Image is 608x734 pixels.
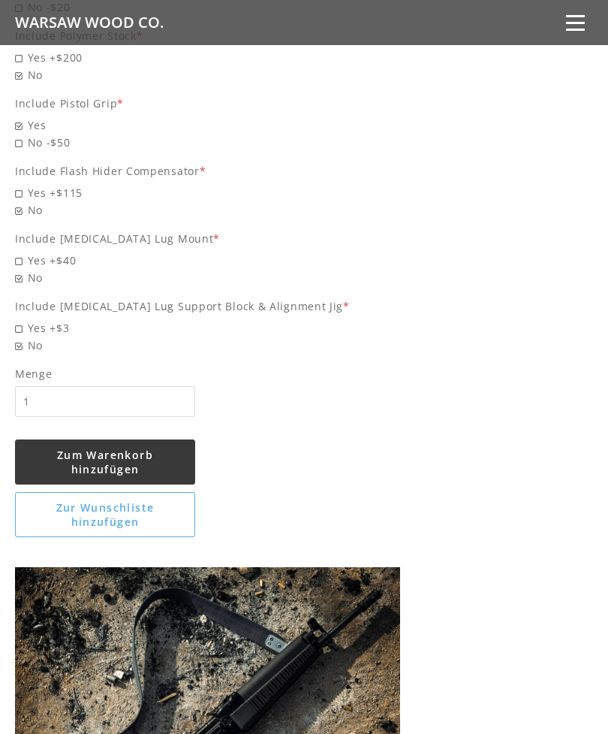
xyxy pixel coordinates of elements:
[15,95,400,112] div: Include Pistol Grip
[15,298,400,315] div: Include [MEDICAL_DATA] Lug Support Block & Alignment Jig
[15,319,400,337] span: Yes +$3
[15,365,195,382] span: Menge
[15,269,400,286] span: No
[15,439,195,485] button: Zum Warenkorb hinzufügen
[15,134,400,151] span: No -$50
[15,116,400,134] span: Yes
[15,230,400,247] div: Include [MEDICAL_DATA] Lug Mount
[15,201,400,219] span: No
[57,448,153,476] span: Zum Warenkorb hinzufügen
[15,49,400,66] span: Yes +$200
[15,337,400,354] span: No
[15,184,400,201] span: Yes +$115
[15,252,400,269] span: Yes +$40
[15,386,195,417] input: Menge
[15,492,195,537] button: Zur Wunschliste hinzufügen
[15,162,400,180] div: Include Flash Hider Compensator
[15,66,400,83] span: No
